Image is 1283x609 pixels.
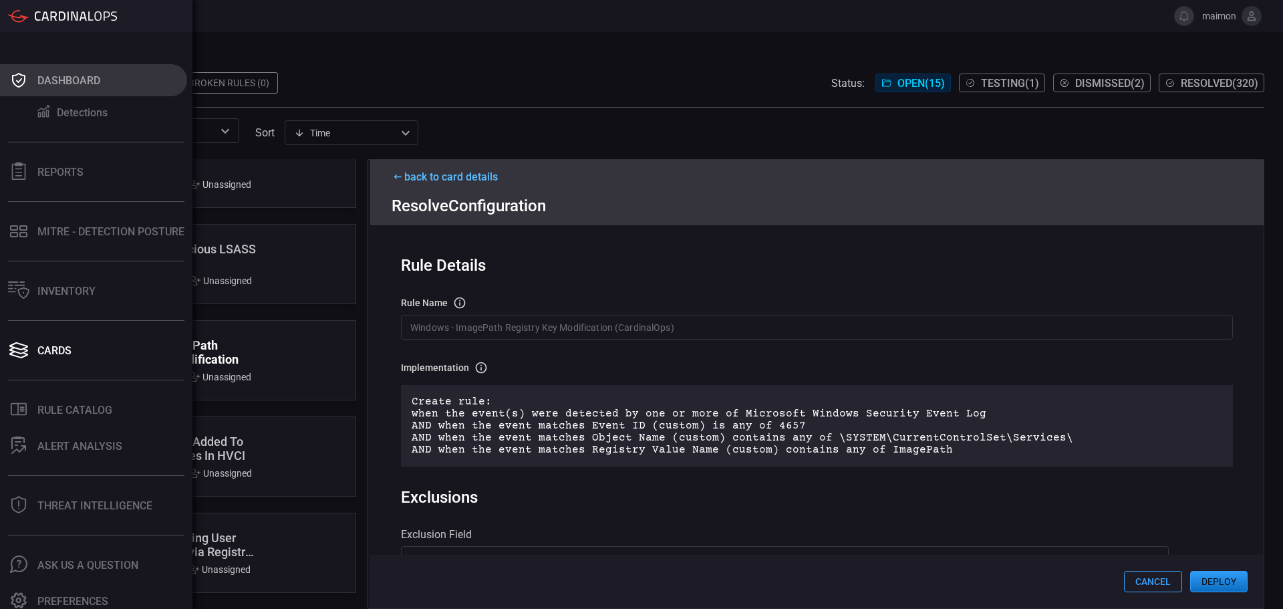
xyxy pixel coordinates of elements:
[1190,571,1248,592] button: Deploy
[189,179,251,190] div: Unassigned
[294,126,397,140] div: Time
[1199,11,1236,21] span: maimon
[37,344,72,357] div: Cards
[401,528,1233,541] div: Exclusion Field
[180,72,278,94] div: Broken Rules (0)
[37,440,122,453] div: ALERT ANALYSIS
[255,126,275,139] label: sort
[401,297,448,308] h3: rule Name
[57,106,108,119] div: Detections
[188,564,251,575] div: Unassigned
[401,362,469,373] h3: Implementation
[412,396,1222,456] p: Create rule: when the event(s) were detected by one or more of Microsoft Windows Security Event L...
[37,285,96,297] div: Inventory
[1179,546,1233,571] button: Clear
[37,559,138,572] div: Ask Us A Question
[190,468,252,479] div: Unassigned
[37,225,184,238] div: MITRE - Detection Posture
[1181,77,1258,90] span: Resolved ( 320 )
[959,74,1045,92] button: Testing(1)
[401,256,1233,275] div: Rule Details
[189,372,251,382] div: Unassigned
[1159,74,1264,92] button: Resolved(320)
[831,77,865,90] span: Status:
[1075,77,1145,90] span: Dismissed ( 2 )
[37,74,100,87] div: Dashboard
[37,166,84,178] div: Reports
[37,499,152,512] div: Threat Intelligence
[897,77,945,90] span: Open ( 15 )
[1124,571,1182,592] button: Cancel
[401,315,1233,340] input: Rule name
[1053,74,1151,92] button: Dismissed(2)
[392,170,1242,183] div: back to card details
[190,275,252,286] div: Unassigned
[401,488,478,507] div: Exclusions
[981,77,1039,90] span: Testing ( 1 )
[37,404,112,416] div: Rule Catalog
[392,197,1242,215] div: Resolve Configuration
[401,546,1169,571] div: Account Name (custom)
[37,595,108,608] div: Preferences
[216,122,235,140] button: Open
[875,74,951,92] button: Open(15)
